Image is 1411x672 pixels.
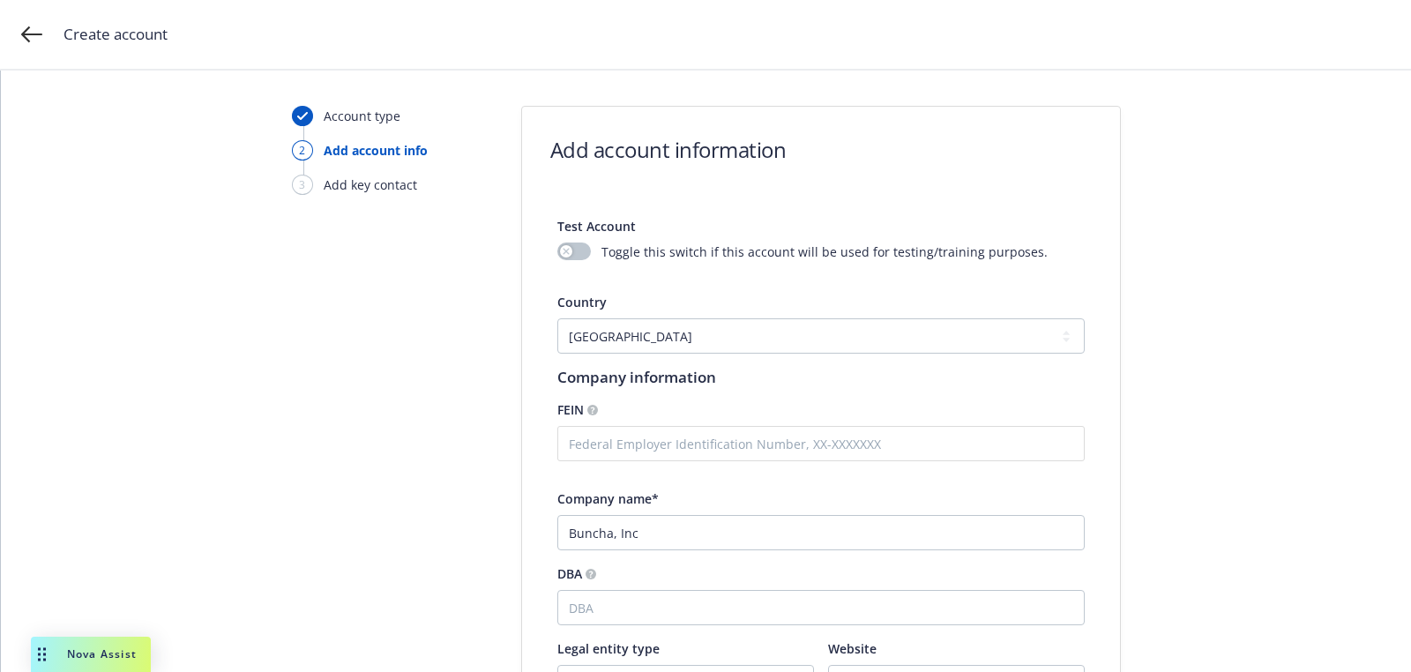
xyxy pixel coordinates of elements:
[31,637,151,672] button: Nova Assist
[557,294,607,310] span: Country
[557,565,582,582] span: DBA
[292,175,313,195] div: 3
[557,590,1085,625] input: DBA
[324,175,417,194] div: Add key contact
[31,637,53,672] div: Drag to move
[557,515,1085,550] input: Company name
[1,71,1411,672] div: ;
[550,135,787,164] h1: Add account information
[601,243,1048,261] span: Toggle this switch if this account will be used for testing/training purposes.
[557,640,660,657] span: Legal entity type
[324,141,428,160] div: Add account info
[557,401,584,418] span: FEIN
[557,218,636,235] span: Test Account
[557,368,1085,386] h1: Company information
[557,426,1085,461] input: Federal Employer Identification Number, XX-XXXXXXX
[63,23,168,46] span: Create account
[67,646,137,661] span: Nova Assist
[292,140,313,161] div: 2
[828,640,877,657] span: Website
[557,490,659,507] span: Company name*
[324,107,400,125] div: Account type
